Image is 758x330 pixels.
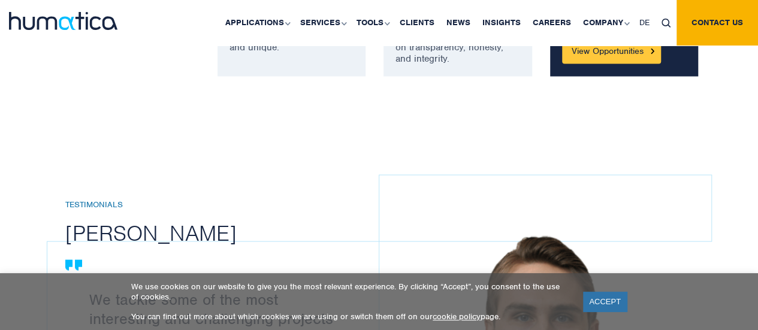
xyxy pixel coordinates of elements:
a: View Opportunities [562,39,661,64]
p: You can find out more about which cookies we are using or switch them off on our page. [131,311,568,322]
a: ACCEPT [583,292,627,311]
span: DE [639,17,650,28]
img: search_icon [662,19,671,28]
h6: Testimonials [65,200,397,210]
p: We use cookies on our website to give you the most relevant experience. By clicking “Accept”, you... [131,281,568,302]
h2: [PERSON_NAME] [65,219,397,247]
a: cookie policy [433,311,481,322]
img: logo [9,12,117,30]
img: Button [651,49,654,54]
